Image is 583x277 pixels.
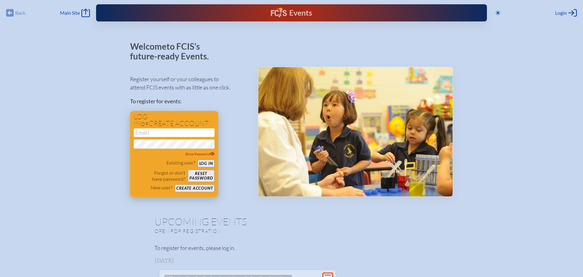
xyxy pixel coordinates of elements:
h1: Upcoming Events [155,217,429,226]
span: Show Password [185,152,215,156]
input: Email [134,128,215,137]
button: Log in [198,160,215,167]
button: Create account [175,184,214,192]
p: Register yourself or your colleagues to attend FCIS events with as little as one click. [130,75,248,92]
button: Resetpassword [188,170,214,182]
h3: [DATE] [155,258,429,264]
img: Events [258,67,453,196]
p: Existing user? [166,160,195,166]
p: New user? [151,184,172,191]
span: Main Site [60,10,80,16]
p: To register for events, please log in. [155,244,429,252]
p: Forgot or don’t have password? [134,170,186,182]
div: FCIS Events — Future ready [204,7,379,18]
p: To register for events: [130,97,248,105]
span: Login [555,10,567,16]
p: Welcome to FCIS’s future-ready Events. [130,42,216,61]
h1: Log in create account [134,113,215,127]
a: Main Site [60,9,90,17]
span: or [141,121,149,127]
p: Open for registration [155,228,316,234]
